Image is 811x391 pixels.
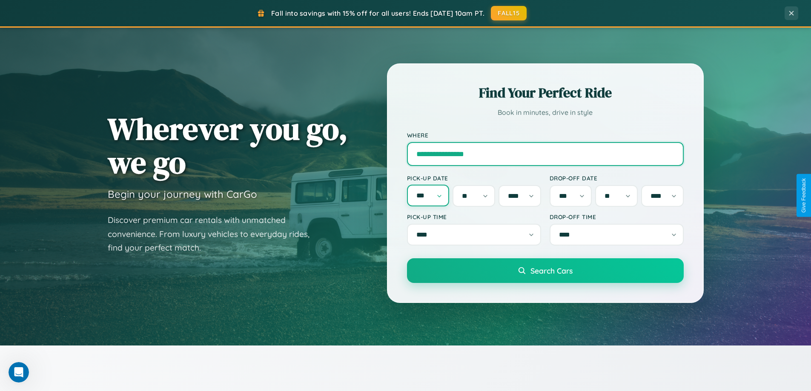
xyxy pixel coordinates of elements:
[407,258,684,283] button: Search Cars
[550,174,684,182] label: Drop-off Date
[108,188,257,200] h3: Begin your journey with CarGo
[407,106,684,119] p: Book in minutes, drive in style
[108,112,348,179] h1: Wherever you go, we go
[407,83,684,102] h2: Find Your Perfect Ride
[407,174,541,182] label: Pick-up Date
[271,9,484,17] span: Fall into savings with 15% off for all users! Ends [DATE] 10am PT.
[407,131,684,139] label: Where
[407,213,541,220] label: Pick-up Time
[9,362,29,382] iframe: Intercom live chat
[550,213,684,220] label: Drop-off Time
[491,6,527,20] button: FALL15
[108,213,321,255] p: Discover premium car rentals with unmatched convenience. From luxury vehicles to everyday rides, ...
[801,178,807,213] div: Give Feedback
[530,266,573,275] span: Search Cars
